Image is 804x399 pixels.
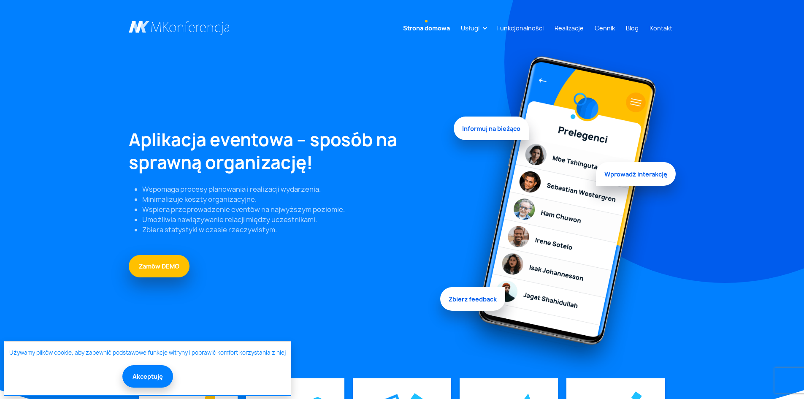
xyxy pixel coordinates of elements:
a: Używamy plików cookie, aby zapewnić podstawowe funkcje witryny i poprawić komfort korzystania z niej [9,349,286,357]
a: Cennik [591,20,618,36]
span: Wprowadź interakcję [596,160,676,183]
h1: Aplikacja eventowa – sposób na sprawną organizację! [129,128,444,174]
button: Akceptuję [122,365,173,388]
img: Graficzny element strony [454,47,676,378]
li: Wspomaga procesy planowania i realizacji wydarzenia. [142,184,444,194]
li: Minimalizuje koszty organizacyjne. [142,194,444,204]
a: Kontakt [646,20,676,36]
a: Usługi [457,20,483,36]
a: Realizacje [551,20,587,36]
a: Funkcjonalności [494,20,547,36]
li: Zbiera statystyki w czasie rzeczywistym. [142,225,444,235]
a: Strona domowa [400,20,453,36]
span: Informuj na bieżąco [454,119,529,143]
a: Zamów DEMO [129,255,189,277]
li: Wspiera przeprowadzenie eventów na najwyższym poziomie. [142,204,444,214]
a: Blog [623,20,642,36]
span: Zbierz feedback [440,285,505,308]
li: Umożliwia nawiązywanie relacji między uczestnikami. [142,214,444,225]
